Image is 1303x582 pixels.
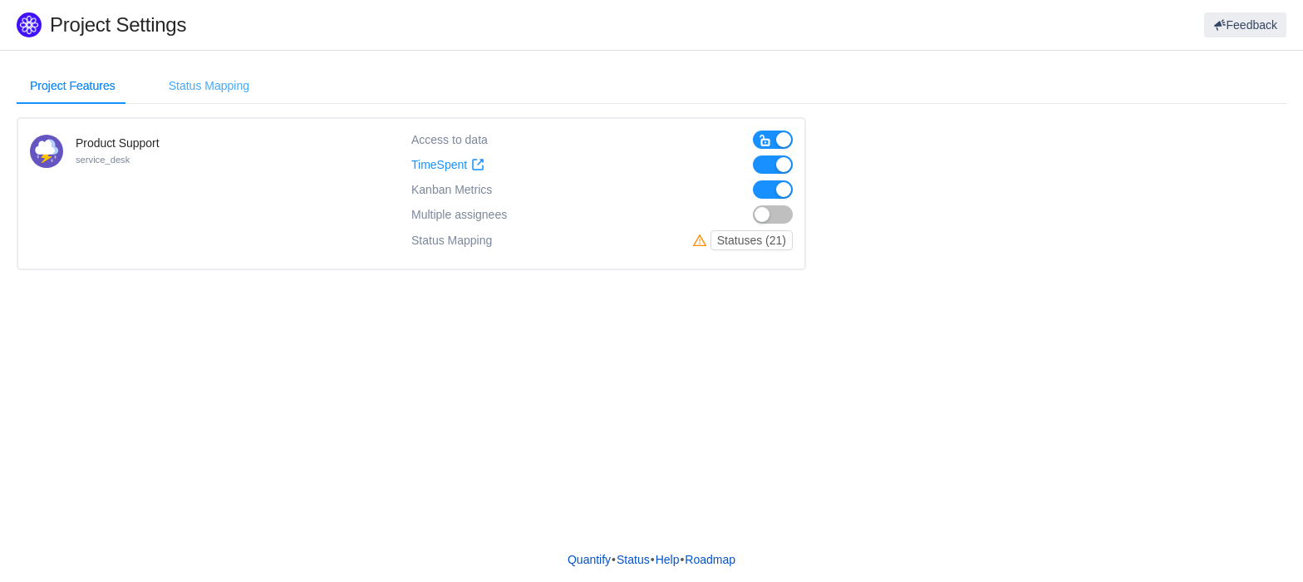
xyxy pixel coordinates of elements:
a: Quantify [567,547,612,572]
div: Project Features [17,67,129,105]
a: Status [616,547,651,572]
span: • [680,553,684,566]
span: • [612,553,616,566]
div: Status Mapping [155,67,263,105]
small: service_desk [76,155,130,165]
div: Access to data [411,131,488,149]
img: Quantify [17,12,42,37]
h4: Product Support [76,135,160,151]
a: Roadmap [684,547,736,572]
div: Status Mapping [411,230,492,250]
a: Help [655,547,681,572]
button: Feedback [1204,12,1286,37]
span: • [651,553,655,566]
a: TimeSpent [411,158,484,172]
button: Statuses (21) [711,230,793,250]
h1: Project Settings [50,12,780,37]
span: Kanban Metrics [411,183,492,196]
span: TimeSpent [411,158,467,172]
img: 12869 [30,135,63,168]
span: Multiple assignees [411,208,507,222]
i: icon: warning [693,234,711,247]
